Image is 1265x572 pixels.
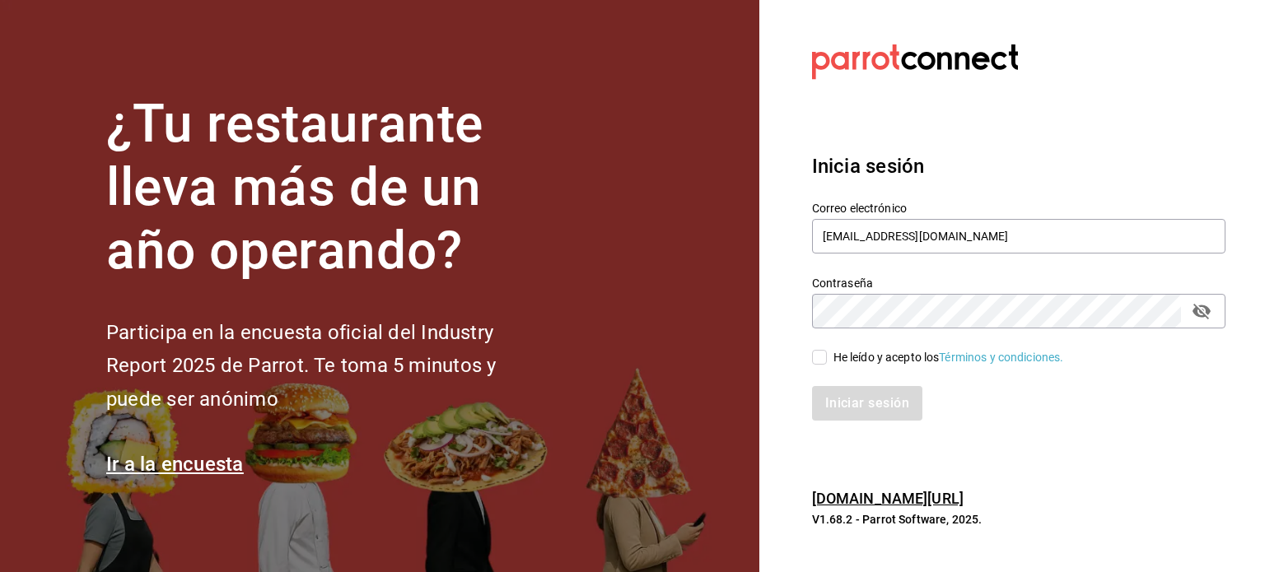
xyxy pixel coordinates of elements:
[812,490,964,507] a: [DOMAIN_NAME][URL]
[812,151,1225,181] h3: Inicia sesión
[812,202,1225,214] label: Correo electrónico
[1188,297,1216,325] button: passwordField
[106,93,551,282] h1: ¿Tu restaurante lleva más de un año operando?
[939,351,1063,364] a: Términos y condiciones.
[106,453,244,476] a: Ir a la encuesta
[106,316,551,416] h2: Participa en la encuesta oficial del Industry Report 2025 de Parrot. Te toma 5 minutos y puede se...
[812,511,1225,528] p: V1.68.2 - Parrot Software, 2025.
[833,349,1064,366] div: He leído y acepto los
[812,277,1225,289] label: Contraseña
[812,219,1225,253] input: Ingresa tu correo electrónico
